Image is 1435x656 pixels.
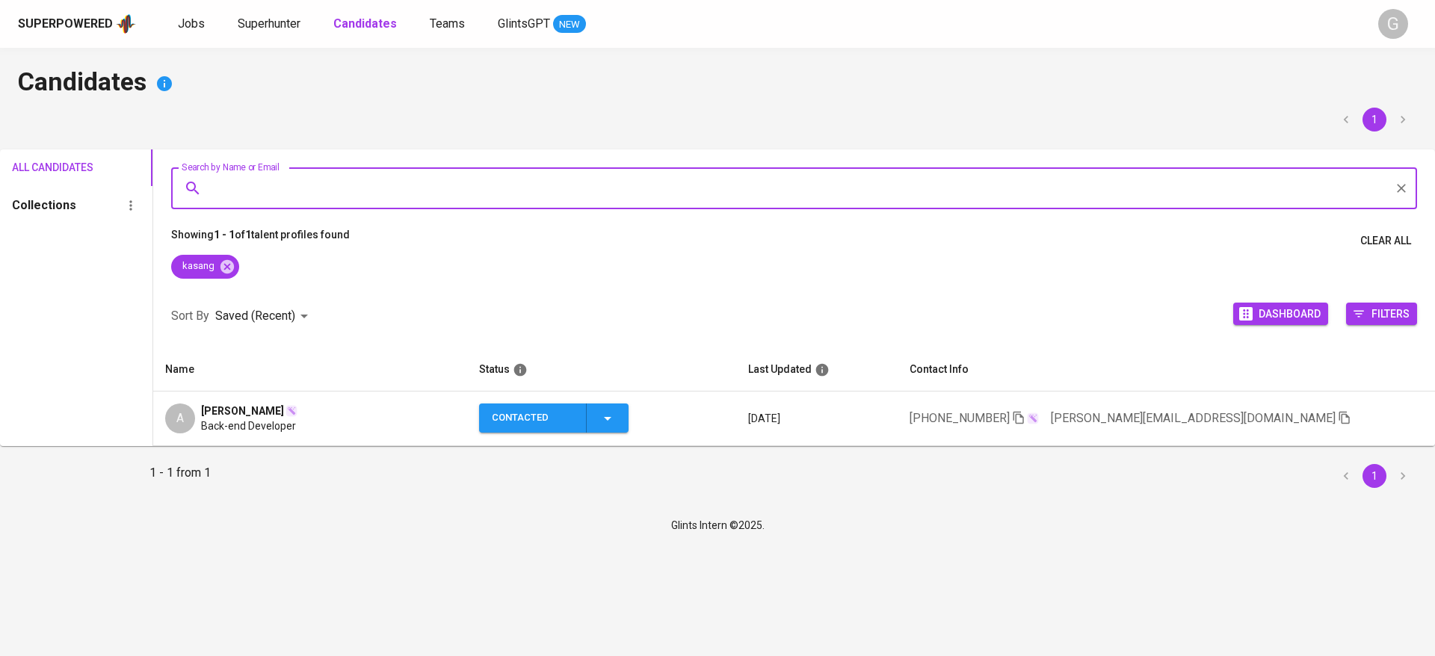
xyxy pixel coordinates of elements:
img: app logo [116,13,136,35]
span: [PHONE_NUMBER] [910,411,1010,425]
div: kasang [171,255,239,279]
img: magic_wand.svg [1027,412,1039,424]
span: kasang [171,259,223,273]
span: [PERSON_NAME] [201,403,284,418]
b: 1 [245,229,251,241]
p: [DATE] [748,411,886,426]
span: All Candidates [12,158,75,177]
p: Saved (Recent) [215,307,295,325]
nav: pagination navigation [1332,464,1417,488]
span: Superhunter [238,16,300,31]
p: Showing of talent profiles found [171,227,350,255]
th: Contact Info [898,348,1435,392]
span: Back-end Developer [201,418,296,433]
p: 1 - 1 from 1 [149,464,211,488]
div: G [1378,9,1408,39]
h6: Collections [12,195,76,216]
button: Clear All [1354,227,1417,255]
th: Last Updated [736,348,898,392]
button: Dashboard [1233,303,1328,325]
th: Status [467,348,736,392]
span: NEW [553,17,586,32]
a: Superpoweredapp logo [18,13,136,35]
button: page 1 [1363,464,1386,488]
span: Filters [1371,303,1410,324]
span: GlintsGPT [498,16,550,31]
span: Jobs [178,16,205,31]
button: page 1 [1363,108,1386,131]
button: Contacted [479,403,629,433]
div: A [165,403,195,433]
span: [PERSON_NAME][EMAIL_ADDRESS][DOMAIN_NAME] [1051,411,1336,425]
p: Sort By [171,307,209,325]
nav: pagination navigation [1332,108,1417,131]
span: Dashboard [1259,303,1321,324]
a: Teams [430,15,468,34]
span: Teams [430,16,465,31]
div: Saved (Recent) [215,303,313,330]
button: Filters [1346,303,1417,325]
div: Contacted [492,403,574,433]
b: 1 - 1 [214,229,235,241]
div: Superpowered [18,16,113,33]
a: GlintsGPT NEW [498,15,586,34]
a: Jobs [178,15,208,34]
img: magic_wand.svg [286,405,297,417]
b: Candidates [333,16,397,31]
th: Name [153,348,467,392]
span: Clear All [1360,232,1411,250]
a: Superhunter [238,15,303,34]
a: Candidates [333,15,400,34]
h4: Candidates [18,66,1417,102]
button: Clear [1391,178,1412,199]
